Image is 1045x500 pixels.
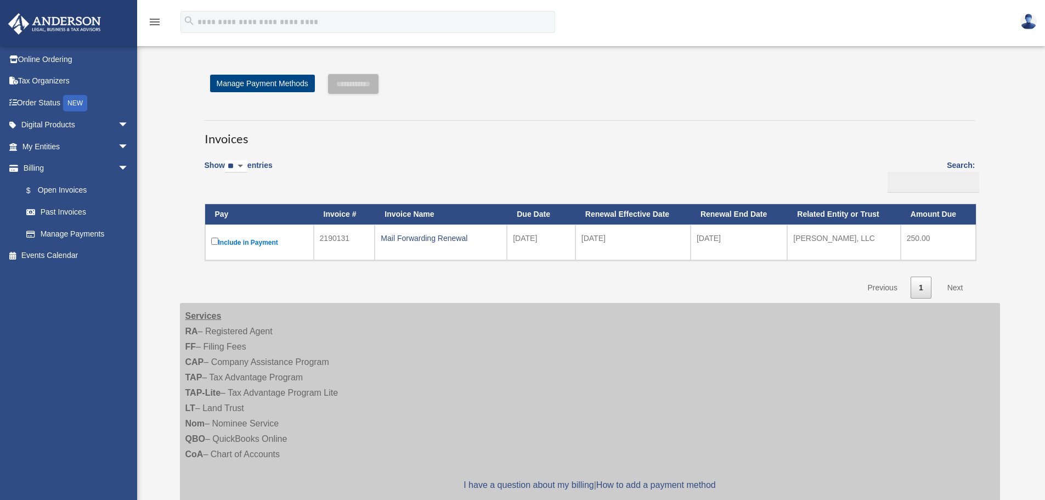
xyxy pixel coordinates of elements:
[901,204,976,224] th: Amount Due: activate to sort column ascending
[787,224,901,260] td: [PERSON_NAME], LLC
[381,231,501,246] div: Mail Forwarding Renewal
[8,245,145,267] a: Events Calendar
[185,311,222,321] strong: Services
[211,235,308,249] label: Include in Payment
[8,92,145,114] a: Order StatusNEW
[314,204,375,224] th: Invoice #: activate to sort column ascending
[211,238,218,245] input: Include in Payment
[8,114,145,136] a: Digital Productsarrow_drop_down
[691,204,787,224] th: Renewal End Date: activate to sort column ascending
[375,204,507,224] th: Invoice Name: activate to sort column ascending
[225,160,247,173] select: Showentries
[148,19,161,29] a: menu
[464,480,594,490] a: I have a question about my billing
[185,419,205,428] strong: Nom
[5,13,104,35] img: Anderson Advisors Platinum Portal
[314,224,375,260] td: 2190131
[185,342,196,351] strong: FF
[8,70,145,92] a: Tax Organizers
[8,136,145,158] a: My Entitiesarrow_drop_down
[148,15,161,29] i: menu
[185,388,221,397] strong: TAP-Lite
[1020,14,1037,30] img: User Pic
[888,172,979,193] input: Search:
[15,223,140,245] a: Manage Payments
[787,204,901,224] th: Related Entity or Trust: activate to sort column ascending
[596,480,716,490] a: How to add a payment method
[15,179,134,201] a: $Open Invoices
[185,434,205,443] strong: QBO
[183,15,195,27] i: search
[118,136,140,158] span: arrow_drop_down
[32,184,38,198] span: $
[210,75,315,92] a: Manage Payment Methods
[8,48,145,70] a: Online Ordering
[884,159,975,193] label: Search:
[185,477,995,493] p: |
[205,159,273,184] label: Show entries
[691,224,787,260] td: [DATE]
[939,277,971,299] a: Next
[63,95,87,111] div: NEW
[118,158,140,180] span: arrow_drop_down
[15,201,140,223] a: Past Invoices
[185,373,202,382] strong: TAP
[8,158,140,179] a: Billingarrow_drop_down
[507,204,575,224] th: Due Date: activate to sort column ascending
[859,277,905,299] a: Previous
[118,114,140,137] span: arrow_drop_down
[205,204,314,224] th: Pay: activate to sort column descending
[185,403,195,413] strong: LT
[507,224,575,260] td: [DATE]
[185,327,198,336] strong: RA
[901,224,976,260] td: 250.00
[205,120,975,148] h3: Invoices
[185,357,204,367] strong: CAP
[911,277,931,299] a: 1
[575,224,691,260] td: [DATE]
[185,450,204,459] strong: CoA
[575,204,691,224] th: Renewal Effective Date: activate to sort column ascending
